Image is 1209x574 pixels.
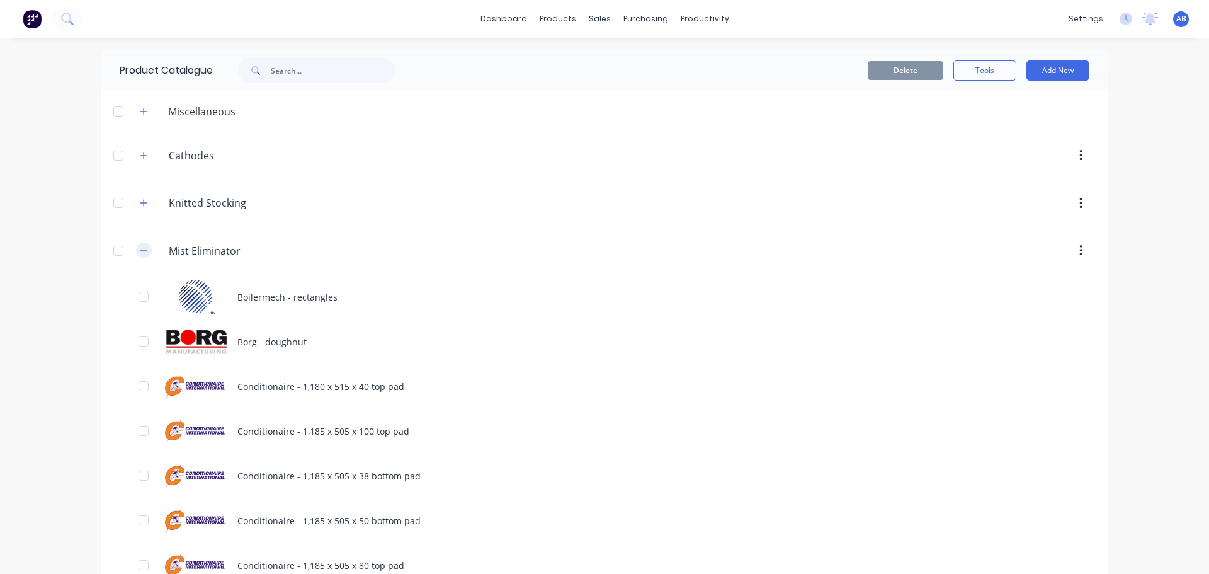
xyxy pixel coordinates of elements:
[169,148,318,163] input: Enter category name
[101,275,1108,319] div: Boilermech - rectanglesBoilermech - rectangles
[474,9,533,28] a: dashboard
[169,195,318,210] input: Enter category name
[533,9,582,28] div: products
[101,50,213,91] div: Product Catalogue
[271,58,395,83] input: Search...
[1176,13,1186,25] span: AB
[953,60,1016,81] button: Tools
[101,319,1108,364] div: Borg - doughnutBorg - doughnut
[617,9,674,28] div: purchasing
[101,454,1108,498] div: Conditionaire - 1,185 x 505 x 38 bottom padConditionaire - 1,185 x 505 x 38 bottom pad
[674,9,735,28] div: productivity
[1026,60,1089,81] button: Add New
[582,9,617,28] div: sales
[101,409,1108,454] div: Conditionaire - 1,185 x 505 x 100 top padConditionaire - 1,185 x 505 x 100 top pad
[101,364,1108,409] div: Conditionaire - 1,180 x 515 x 40 top padConditionaire - 1,180 x 515 x 40 top pad
[868,61,943,80] button: Delete
[1062,9,1110,28] div: settings
[158,104,246,119] div: Miscellaneous
[169,243,318,258] input: Enter category name
[23,9,42,28] img: Factory
[101,498,1108,543] div: Conditionaire - 1,185 x 505 x 50 bottom padConditionaire - 1,185 x 505 x 50 bottom pad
